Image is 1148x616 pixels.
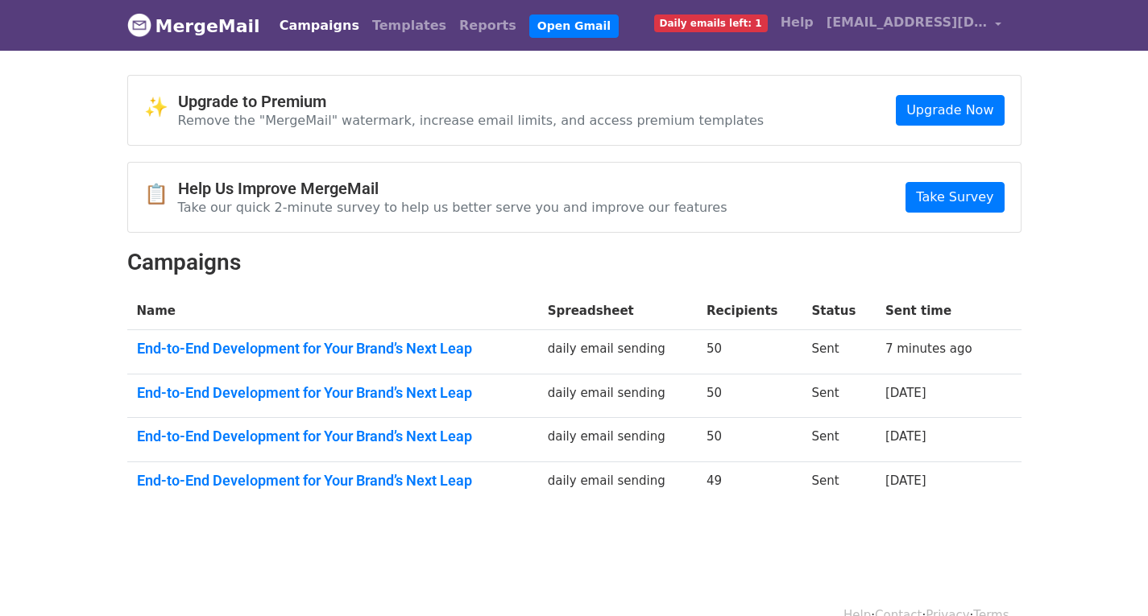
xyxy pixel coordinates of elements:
a: 7 minutes ago [885,341,972,356]
span: 📋 [144,183,178,206]
th: Status [802,292,875,330]
h2: Campaigns [127,249,1022,276]
td: 50 [697,374,802,418]
a: Reports [453,10,523,42]
a: Open Gmail [529,14,619,38]
a: Campaigns [273,10,366,42]
th: Spreadsheet [538,292,697,330]
p: Remove the "MergeMail" watermark, increase email limits, and access premium templates [178,112,765,129]
td: 50 [697,330,802,374]
th: Name [127,292,538,330]
td: 50 [697,418,802,462]
a: [DATE] [885,386,926,400]
iframe: Chat Widget [1067,539,1148,616]
a: Daily emails left: 1 [648,6,774,39]
td: Sent [802,330,875,374]
a: [DATE] [885,473,926,488]
td: daily email sending [538,374,697,418]
span: ✨ [144,96,178,119]
td: daily email sending [538,330,697,374]
a: Templates [366,10,453,42]
td: daily email sending [538,461,697,505]
span: [EMAIL_ADDRESS][DOMAIN_NAME] [827,13,988,32]
a: MergeMail [127,9,260,43]
a: [DATE] [885,429,926,444]
p: Take our quick 2-minute survey to help us better serve you and improve our features [178,199,727,216]
a: End-to-End Development for Your Brand’s Next Leap [137,472,528,490]
img: MergeMail logo [127,13,151,37]
a: [EMAIL_ADDRESS][DOMAIN_NAME] [820,6,1009,44]
a: End-to-End Development for Your Brand’s Next Leap [137,428,528,445]
a: Upgrade Now [896,95,1004,126]
td: daily email sending [538,418,697,462]
h4: Help Us Improve MergeMail [178,179,727,198]
th: Recipients [697,292,802,330]
span: Daily emails left: 1 [654,14,768,32]
th: Sent time [876,292,999,330]
td: Sent [802,418,875,462]
td: 49 [697,461,802,505]
a: Take Survey [906,182,1004,213]
a: Help [774,6,820,39]
td: Sent [802,374,875,418]
a: End-to-End Development for Your Brand’s Next Leap [137,340,528,358]
td: Sent [802,461,875,505]
a: End-to-End Development for Your Brand’s Next Leap [137,384,528,402]
h4: Upgrade to Premium [178,92,765,111]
